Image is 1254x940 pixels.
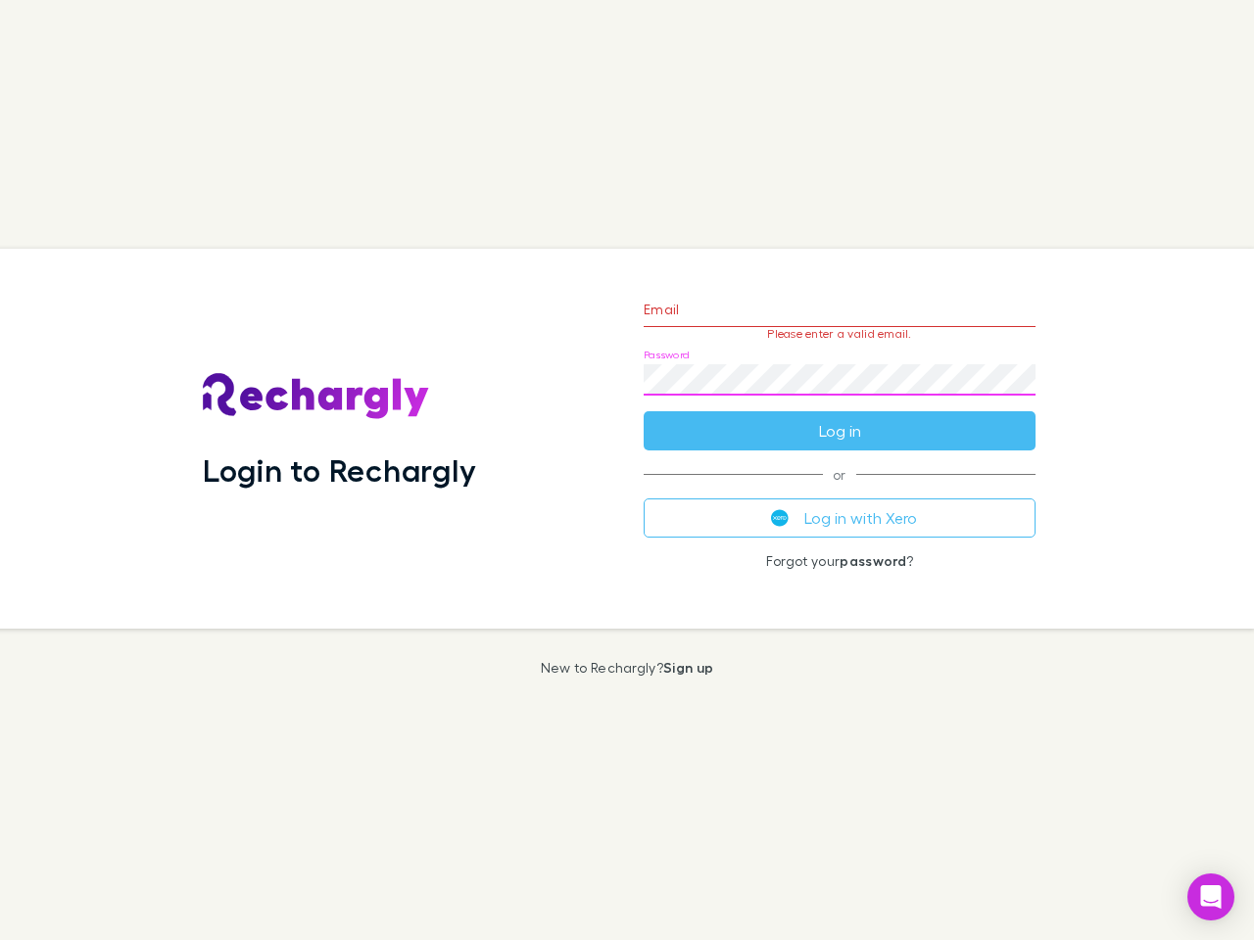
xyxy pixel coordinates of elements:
[203,451,476,489] h1: Login to Rechargly
[644,327,1036,341] p: Please enter a valid email.
[771,509,789,527] img: Xero's logo
[644,348,690,362] label: Password
[203,373,430,420] img: Rechargly's Logo
[644,474,1036,475] span: or
[541,660,714,676] p: New to Rechargly?
[840,552,906,569] a: password
[644,498,1036,538] button: Log in with Xero
[663,659,713,676] a: Sign up
[644,553,1036,569] p: Forgot your ?
[1187,873,1234,920] div: Open Intercom Messenger
[644,411,1036,450] button: Log in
